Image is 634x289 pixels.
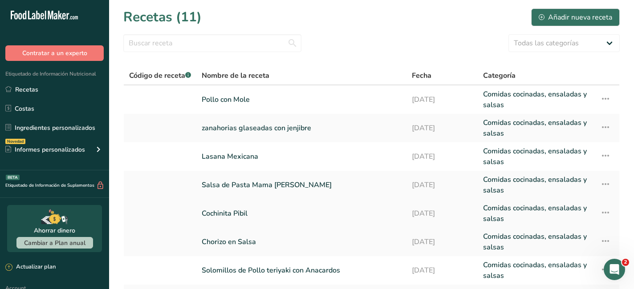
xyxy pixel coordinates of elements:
[202,89,401,110] a: Pollo con Mole
[202,117,401,139] a: zanahorias glaseadas con jenjibre
[483,117,589,139] a: Comidas cocinadas, ensaladas y salsas
[483,146,589,167] a: Comidas cocinadas, ensaladas y salsas
[412,117,472,139] a: [DATE]
[622,259,629,266] span: 2
[483,203,589,224] a: Comidas cocinadas, ensaladas y salsas
[412,174,472,196] a: [DATE]
[539,12,612,23] div: Añadir nueva receta
[123,34,301,52] input: Buscar receta
[604,259,625,280] iframe: Intercom live chat
[202,174,401,196] a: Salsa de Pasta Mama [PERSON_NAME]
[483,260,589,281] a: Comidas cocinadas, ensaladas y salsas
[483,174,589,196] a: Comidas cocinadas, ensaladas y salsas
[412,260,472,281] a: [DATE]
[412,89,472,110] a: [DATE]
[5,263,56,272] div: Actualizar plan
[483,70,516,81] span: Categoría
[5,145,85,154] div: Informes personalizados
[129,71,191,80] span: Código de receta
[412,231,472,253] a: [DATE]
[531,8,620,26] button: Añadir nueva receta
[202,203,401,224] a: Cochinita Pibil
[6,175,20,180] div: BETA
[34,226,75,235] div: Ahorrar dinero
[123,7,202,27] h1: Recetas (11)
[5,139,25,144] div: Novedad
[483,231,589,253] a: Comidas cocinadas, ensaladas y salsas
[202,70,269,81] span: Nombre de la receta
[5,45,104,61] button: Contratar a un experto
[202,231,401,253] a: Chorizo en Salsa
[16,237,93,249] button: Cambiar a Plan anual
[202,146,401,167] a: Lasana Mexicana
[412,203,472,224] a: [DATE]
[24,239,85,247] span: Cambiar a Plan anual
[483,89,589,110] a: Comidas cocinadas, ensaladas y salsas
[202,260,401,281] a: Solomillos de Pollo teriyaki con Anacardos
[412,70,431,81] span: Fecha
[412,146,472,167] a: [DATE]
